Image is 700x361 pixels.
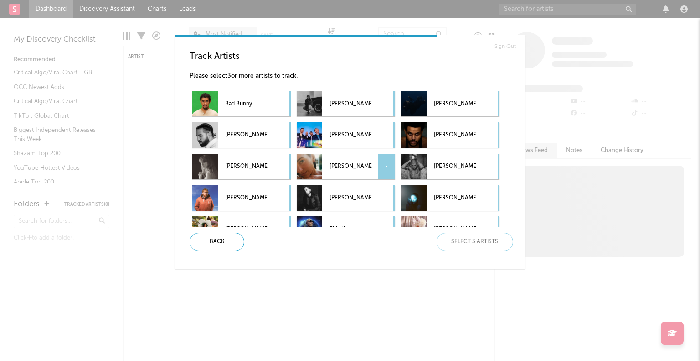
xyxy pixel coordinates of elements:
p: [PERSON_NAME] [225,157,267,177]
p: [PERSON_NAME] [434,94,476,114]
p: Pitbull [329,219,371,240]
p: [PERSON_NAME] [434,125,476,146]
p: [PERSON_NAME] [329,94,371,114]
p: Bad Bunny [225,94,267,114]
p: [PERSON_NAME] [329,188,371,209]
p: [PERSON_NAME] [329,157,371,177]
div: - [378,154,395,179]
div: [PERSON_NAME] [192,154,291,179]
div: Bad Bunny [192,91,291,116]
p: [PERSON_NAME] [225,125,267,146]
div: [PERSON_NAME] [401,122,499,148]
div: [PERSON_NAME] [297,122,395,148]
p: [PERSON_NAME] [434,157,476,177]
h3: Track Artists [190,51,518,62]
div: Back [190,233,244,251]
div: [PERSON_NAME] [401,91,499,116]
div: [PERSON_NAME] [297,91,395,116]
div: [PERSON_NAME] [297,185,395,211]
div: [PERSON_NAME]- [297,154,395,179]
div: [PERSON_NAME] [401,185,499,211]
div: [PERSON_NAME] [192,216,291,242]
div: [PERSON_NAME] [192,185,291,211]
a: Sign Out [494,41,516,52]
div: [PERSON_NAME] [192,122,291,148]
p: [PERSON_NAME] [225,188,267,209]
p: [PERSON_NAME] [434,219,476,240]
div: Pitbull [297,216,395,242]
p: [PERSON_NAME] [225,219,267,240]
div: [PERSON_NAME] [401,216,499,242]
div: [PERSON_NAME] [401,154,499,179]
p: [PERSON_NAME] [434,188,476,209]
p: [PERSON_NAME] [329,125,371,146]
p: Please select 3 or more artists to track. [190,71,518,82]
